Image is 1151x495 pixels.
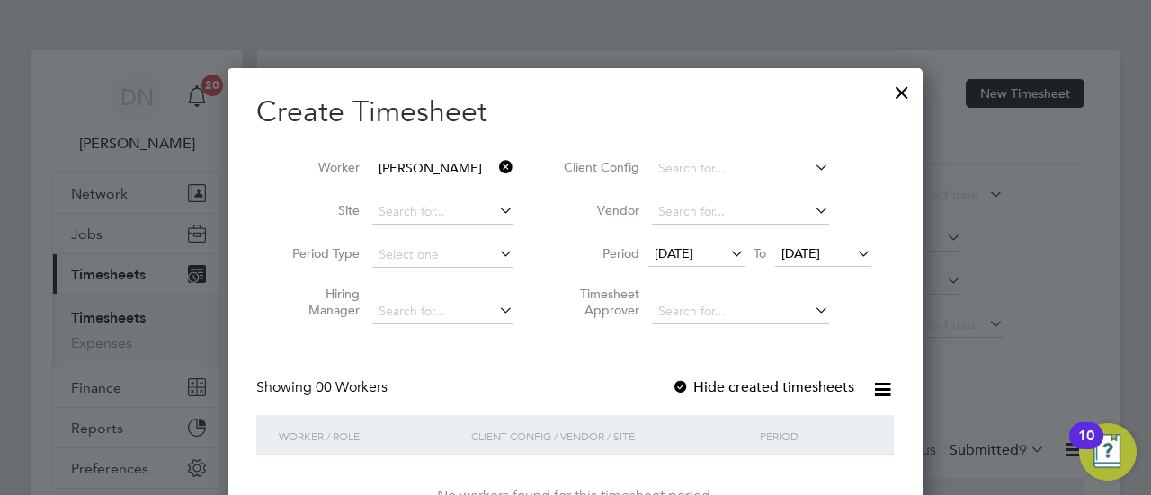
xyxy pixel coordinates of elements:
label: Period [558,245,639,261]
div: Worker / Role [274,415,467,456]
span: 00 Workers [316,378,388,396]
input: Search for... [372,156,513,181]
h2: Create Timesheet [256,93,894,131]
div: 10 [1078,436,1094,459]
div: Showing [256,378,391,397]
input: Search for... [372,199,513,225]
label: Timesheet Approver [558,286,639,318]
input: Search for... [372,299,513,324]
input: Select one [372,243,513,268]
span: [DATE] [781,245,820,261]
button: Open Resource Center, 10 new notifications [1079,423,1137,481]
div: Client Config / Vendor / Site [467,415,755,456]
label: Hiring Manager [279,286,360,318]
div: Period [755,415,876,456]
label: Period Type [279,245,360,261]
input: Search for... [652,299,829,324]
label: Worker [279,159,360,175]
span: To [748,242,772,265]
span: [DATE] [655,245,693,261]
label: Client Config [558,159,639,175]
label: Site [279,202,360,218]
label: Vendor [558,202,639,218]
input: Search for... [652,156,829,181]
label: Hide created timesheets [672,378,854,396]
input: Search for... [652,199,829,225]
